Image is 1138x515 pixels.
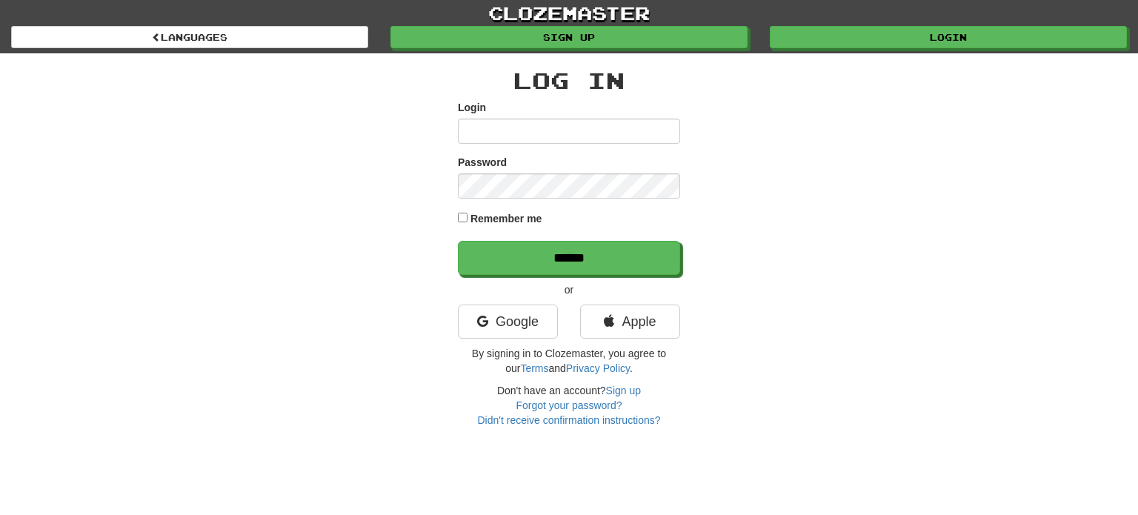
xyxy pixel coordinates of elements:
a: Sign up [606,385,641,396]
label: Remember me [470,211,542,226]
a: Login [770,26,1127,48]
label: Password [458,155,507,170]
h2: Log In [458,68,680,93]
a: Google [458,305,558,339]
a: Terms [520,362,548,374]
a: Didn't receive confirmation instructions? [477,414,660,426]
label: Login [458,100,486,115]
div: Don't have an account? [458,383,680,428]
a: Apple [580,305,680,339]
p: or [458,282,680,297]
a: Languages [11,26,368,48]
a: Privacy Policy [566,362,630,374]
a: Forgot your password? [516,399,622,411]
p: By signing in to Clozemaster, you agree to our and . [458,346,680,376]
a: Sign up [390,26,748,48]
